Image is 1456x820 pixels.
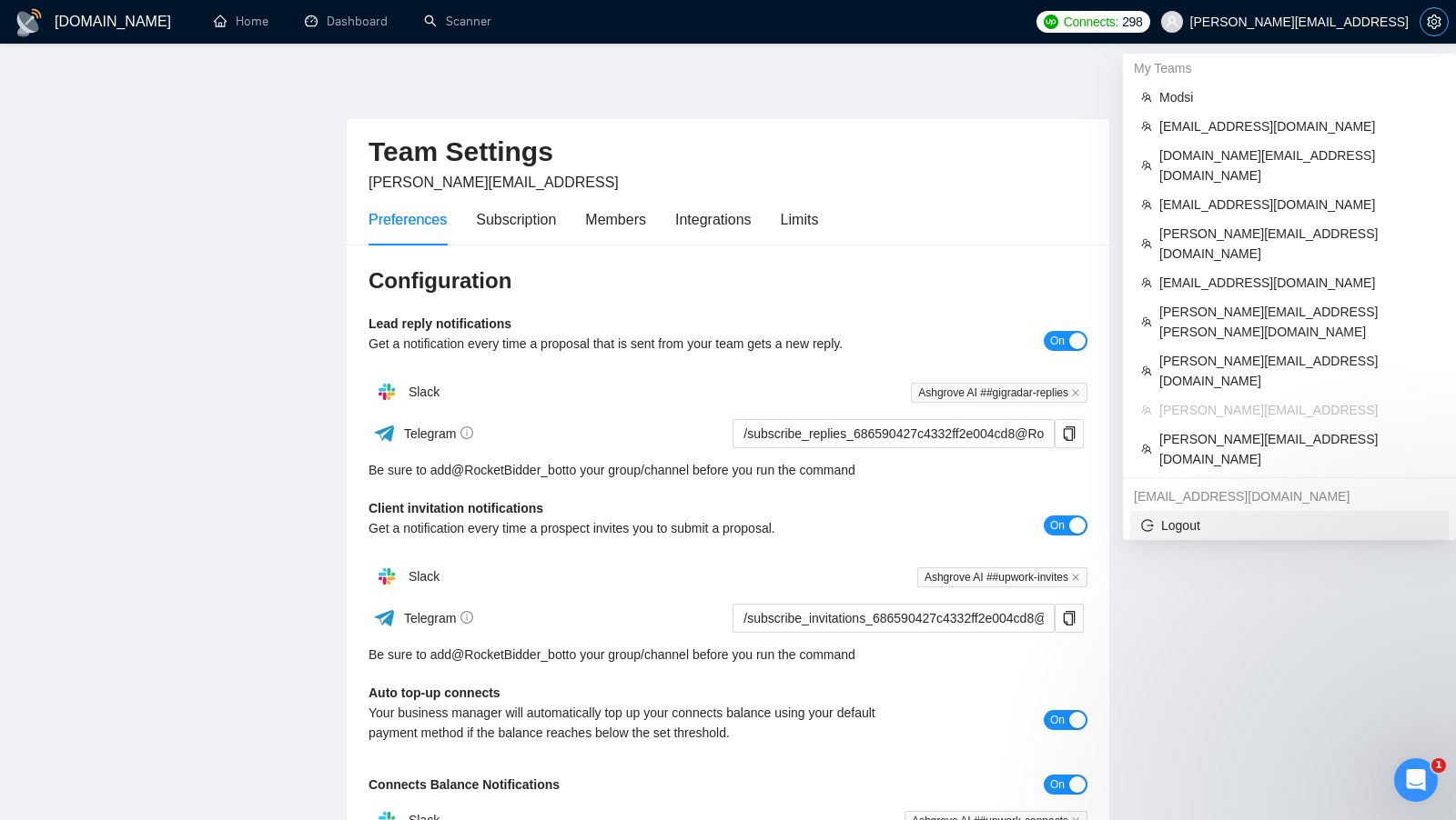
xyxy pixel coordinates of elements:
a: @RocketBidder_bot [451,460,566,480]
span: team [1141,277,1152,288]
span: team [1141,199,1152,210]
img: ww3wtPAAAAAElFTkSuQmCC [373,606,396,629]
span: team [1141,444,1152,455]
span: [DOMAIN_NAME][EMAIL_ADDRESS][DOMAIN_NAME] [1159,145,1438,185]
span: [EMAIL_ADDRESS][DOMAIN_NAME] [1159,116,1438,136]
span: [PERSON_NAME][EMAIL_ADDRESS][DOMAIN_NAME] [1159,224,1438,264]
span: logout [1141,519,1154,532]
a: homeHome [214,14,268,29]
div: Limits [781,208,819,231]
span: info-circle [460,611,473,624]
b: Connects Balance Notifications [369,777,560,792]
span: team [1141,160,1152,171]
span: [EMAIL_ADDRESS][DOMAIN_NAME] [1159,195,1438,215]
span: 1 [1431,758,1446,773]
span: setting [1421,15,1448,29]
img: logo [15,8,44,37]
img: hpQkSZIkSZIkSZIkSZIkSZIkSZIkSZIkSZIkSZIkSZIkSZIkSZIkSZIkSZIkSZIkSZIkSZIkSZIkSZIkSZIkSZIkSZIkSZIkS... [369,558,405,595]
span: team [1141,365,1152,376]
span: copy [1056,611,1083,625]
span: [PERSON_NAME][EMAIL_ADDRESS] [369,175,619,190]
span: info-circle [460,426,473,439]
img: upwork-logo.png [1044,15,1058,29]
div: Get a notification every time a proposal that is sent from your team gets a new reply. [369,334,908,354]
a: setting [1420,15,1449,29]
span: copy [1056,426,1083,441]
div: Your business manager will automatically top up your connects balance using your default payment ... [369,703,908,743]
div: Be sure to add to your group/channel before you run the command [369,460,1087,480]
div: Be sure to add to your group/channel before you run the command [369,645,1087,665]
span: Ashgrove AI ##gigradar-replies [911,383,1087,403]
div: My Teams [1123,54,1456,83]
span: Slack [409,569,440,584]
iframe: Intercom live chat [1394,758,1438,802]
div: Integrations [675,208,752,231]
span: team [1141,92,1152,103]
span: team [1141,405,1152,415]
span: [PERSON_NAME][EMAIL_ADDRESS][DOMAIN_NAME] [1159,351,1438,391]
span: On [1050,515,1065,535]
div: Members [585,208,646,231]
h2: Team Settings [369,134,1087,171]
span: [EMAIL_ADDRESS][DOMAIN_NAME] [1159,273,1438,293]
span: Connects: [1064,12,1118,32]
span: [PERSON_NAME][EMAIL_ADDRESS][PERSON_NAME][DOMAIN_NAME] [1159,302,1438,342]
b: Auto top-up connects [369,685,500,700]
span: On [1050,775,1065,795]
span: Logout [1141,515,1438,535]
h3: Configuration [369,266,1087,295]
span: Ashgrove AI ##upwork-invites [917,567,1087,587]
span: Modsi [1159,87,1438,107]
button: copy [1055,604,1084,633]
span: 298 [1122,12,1142,32]
div: Preferences [369,208,447,231]
b: Client invitation notifications [369,501,543,515]
span: Telegram [404,611,474,625]
button: setting [1420,7,1449,36]
span: Telegram [404,426,474,441]
span: On [1050,331,1065,351]
span: user [1166,15,1178,28]
div: viktor+9@gigradar.io [1123,482,1456,511]
img: ww3wtPAAAAAElFTkSuQmCC [373,422,396,445]
span: close [1071,573,1080,582]
span: team [1141,121,1152,132]
span: Slack [409,385,440,399]
span: [PERSON_NAME][EMAIL_ADDRESS] [1159,400,1438,420]
a: @RocketBidder_bot [451,645,566,665]
a: dashboardDashboard [305,14,388,29]
span: On [1050,710,1065,730]
span: close [1071,388,1080,397]
span: team [1141,316,1152,327]
span: [PERSON_NAME][EMAIL_ADDRESS][DOMAIN_NAME] [1159,429,1438,469]
span: team [1141,238,1152,249]
img: hpQkSZIkSZIkSZIkSZIkSZIkSZIkSZIkSZIkSZIkSZIkSZIkSZIkSZIkSZIkSZIkSZIkSZIkSZIkSZIkSZIkSZIkSZIkSZIkS... [369,374,405,410]
a: searchScanner [424,14,491,29]
div: Get a notification every time a prospect invites you to submit a proposal. [369,518,908,538]
div: Subscription [476,208,556,231]
b: Lead reply notifications [369,316,511,331]
button: copy [1055,419,1084,448]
